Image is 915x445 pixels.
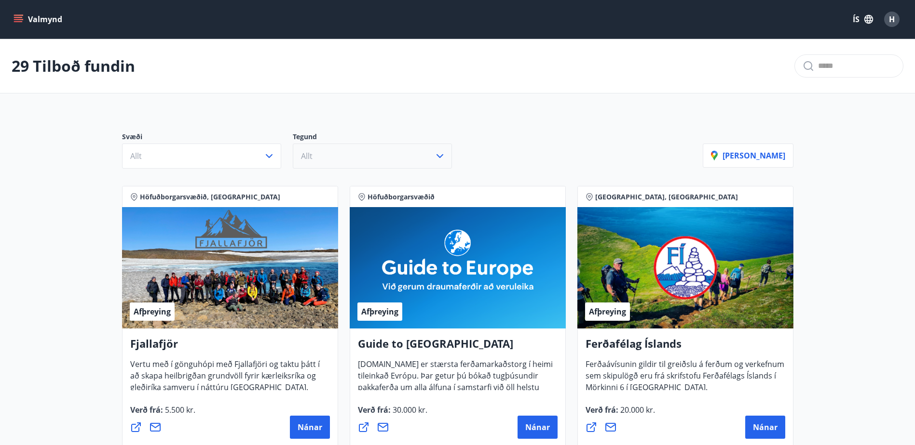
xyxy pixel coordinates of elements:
button: H [880,8,903,31]
span: H [889,14,895,25]
span: Nánar [525,422,550,432]
p: 29 Tilboð fundin [12,55,135,77]
span: 20.000 kr. [618,405,655,415]
span: Afþreying [361,306,398,317]
h4: Guide to [GEOGRAPHIC_DATA] [358,336,558,358]
span: Höfuðborgarsvæðið [368,192,435,202]
span: [GEOGRAPHIC_DATA], [GEOGRAPHIC_DATA] [595,192,738,202]
button: [PERSON_NAME] [703,144,793,168]
p: Tegund [293,132,464,144]
h4: Fjallafjör [130,336,330,358]
span: Vertu með í gönguhópi með Fjallafjöri og taktu þátt í að skapa heilbrigðan grundvöll fyrir kærlei... [130,359,320,400]
span: Höfuðborgarsvæðið, [GEOGRAPHIC_DATA] [140,192,280,202]
span: Verð frá : [358,405,427,423]
button: Nánar [745,416,785,439]
button: ÍS [847,11,878,28]
span: 30.000 kr. [391,405,427,415]
span: Allt [301,151,313,161]
span: Ferðaávísunin gildir til greiðslu á ferðum og verkefnum sem skipulögð eru frá skrifstofu Ferðafél... [586,359,784,400]
span: Afþreying [134,306,171,317]
p: [PERSON_NAME] [711,150,785,161]
button: menu [12,11,66,28]
button: Nánar [518,416,558,439]
span: Nánar [753,422,778,432]
button: Allt [293,144,452,169]
span: Afþreying [589,306,626,317]
button: Nánar [290,416,330,439]
span: Nánar [298,422,322,432]
span: Verð frá : [586,405,655,423]
span: [DOMAIN_NAME] er stærsta ferðamarkaðstorg í heimi tileinkað Evrópu. Þar getur þú bókað tugþúsundi... [358,359,553,423]
span: 5.500 kr. [163,405,195,415]
span: Allt [130,151,142,161]
button: Allt [122,144,281,169]
span: Verð frá : [130,405,195,423]
h4: Ferðafélag Íslands [586,336,785,358]
p: Svæði [122,132,293,144]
